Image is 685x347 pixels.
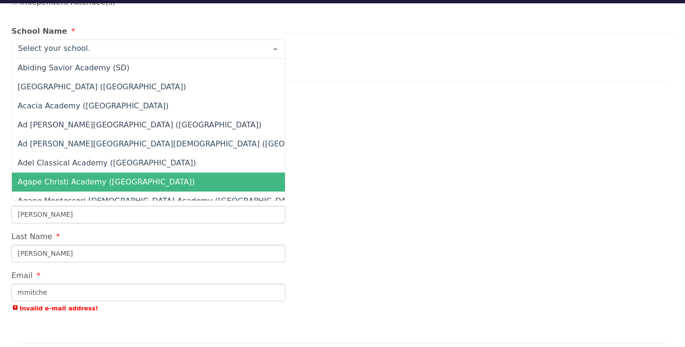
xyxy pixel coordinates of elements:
[11,271,32,280] span: Email
[11,284,285,301] input: Email
[11,304,285,313] span: Invalid e-mail address!
[18,196,301,205] span: Agape Montessori [DEMOGRAPHIC_DATA] Academy ([GEOGRAPHIC_DATA])
[11,245,285,262] input: Last Name
[11,27,67,36] span: School Name
[18,177,195,186] span: Agape Christi Academy ([GEOGRAPHIC_DATA])
[11,206,285,223] input: First Name
[18,158,196,167] span: Adel Classical Academy ([GEOGRAPHIC_DATA])
[18,120,262,129] span: Ad [PERSON_NAME][GEOGRAPHIC_DATA] ([GEOGRAPHIC_DATA])
[18,82,186,91] span: [GEOGRAPHIC_DATA] ([GEOGRAPHIC_DATA])
[18,63,129,72] span: Abiding Savior Academy (SD)
[11,193,52,202] span: First Name
[11,232,52,241] span: Last Name
[18,101,168,110] span: Acacia Academy ([GEOGRAPHIC_DATA])
[18,139,348,148] span: Ad [PERSON_NAME][GEOGRAPHIC_DATA][DEMOGRAPHIC_DATA] ([GEOGRAPHIC_DATA])
[16,44,266,53] input: Select your school.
